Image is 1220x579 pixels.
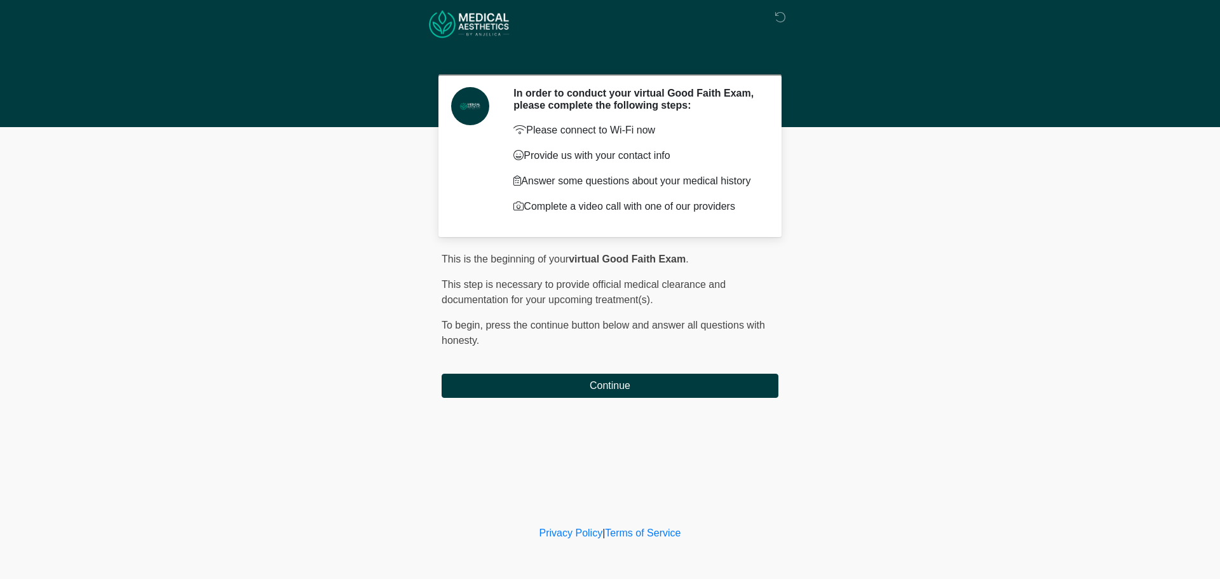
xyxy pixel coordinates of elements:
h2: In order to conduct your virtual Good Faith Exam, please complete the following steps: [513,87,759,111]
span: This is the beginning of your [442,254,569,264]
a: Terms of Service [605,528,681,538]
strong: virtual Good Faith Exam [569,254,686,264]
span: This step is necessary to provide official medical clearance and documentation for your upcoming ... [442,279,726,305]
a: | [602,528,605,538]
a: Privacy Policy [539,528,603,538]
p: Provide us with your contact info [513,148,759,163]
p: Answer some questions about your medical history [513,174,759,189]
p: Complete a video call with one of our providers [513,199,759,214]
button: Continue [442,374,778,398]
span: To begin, [442,320,485,330]
img: Agent Avatar [451,87,489,125]
h1: ‎ ‎ [432,46,788,69]
p: Please connect to Wi-Fi now [513,123,759,138]
span: . [686,254,688,264]
img: Aesthetics by Anjelica Logo [429,10,510,38]
span: press the continue button below and answer all questions with honesty. [442,320,765,346]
